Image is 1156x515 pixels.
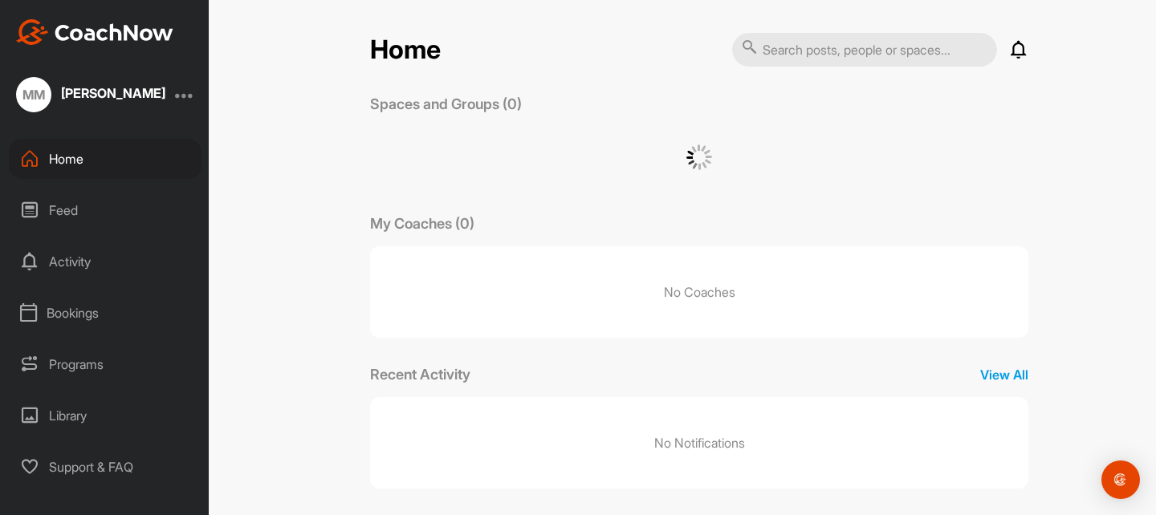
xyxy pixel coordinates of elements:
[61,87,165,99] div: [PERSON_NAME]
[9,344,201,384] div: Programs
[370,213,474,234] p: My Coaches (0)
[980,365,1028,384] p: View All
[686,144,712,170] img: G6gVgL6ErOh57ABN0eRmCEwV0I4iEi4d8EwaPGI0tHgoAbU4EAHFLEQAh+QQFCgALACwIAA4AGAASAAAEbHDJSesaOCdk+8xg...
[16,77,51,112] div: MM
[370,246,1028,338] p: No Coaches
[9,190,201,230] div: Feed
[732,33,997,67] input: Search posts, people or spaces...
[9,395,201,436] div: Library
[9,293,201,333] div: Bookings
[1101,460,1140,499] div: Open Intercom Messenger
[370,34,441,66] h2: Home
[9,139,201,179] div: Home
[370,363,470,385] p: Recent Activity
[16,19,173,45] img: CoachNow
[654,433,745,452] p: No Notifications
[9,241,201,282] div: Activity
[9,447,201,487] div: Support & FAQ
[370,93,522,115] p: Spaces and Groups (0)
